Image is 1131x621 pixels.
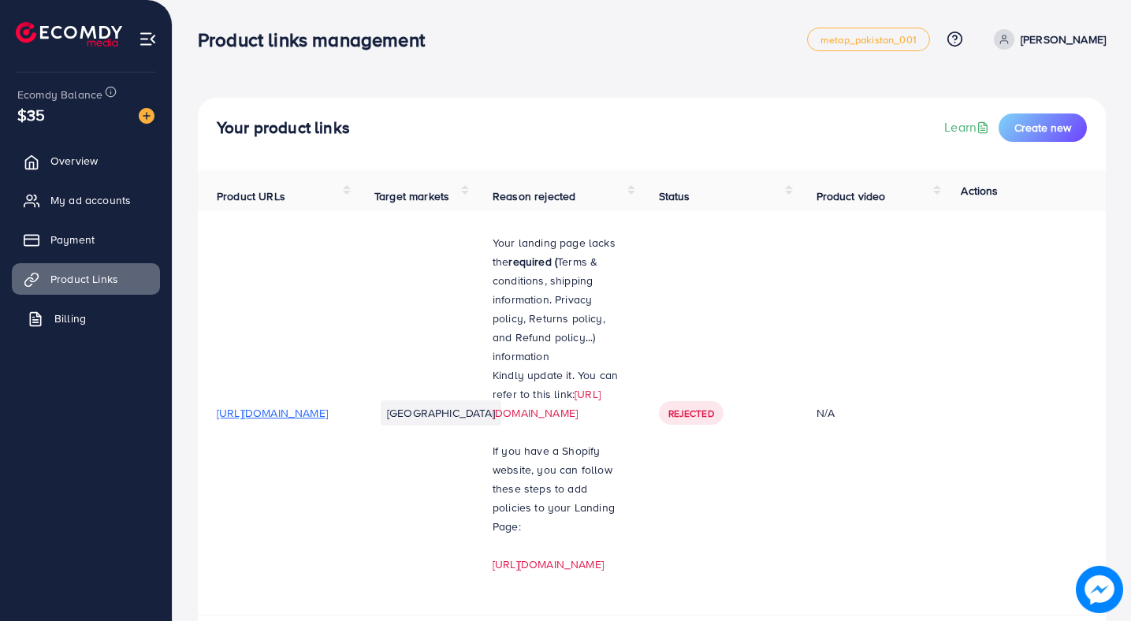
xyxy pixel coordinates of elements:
p: [PERSON_NAME] [1021,30,1106,49]
span: Actions [961,183,998,199]
span: Payment [50,232,95,247]
a: Product Links [12,263,160,295]
span: Rejected [668,407,714,420]
a: [URL][DOMAIN_NAME] [493,556,604,572]
span: [URL][DOMAIN_NAME] [217,405,328,421]
img: logo [16,22,122,46]
span: Create new [1014,120,1071,136]
img: menu [139,30,157,48]
span: Status [659,188,690,204]
span: If you have a Shopify website, you can follow these steps to add policies to your Landing Page: [493,443,615,534]
span: Billing [54,310,86,326]
strong: required ( [508,254,557,270]
span: Ecomdy Balance [17,87,102,102]
img: image [139,108,154,124]
a: metap_pakistan_001 [807,28,930,51]
a: Payment [12,224,160,255]
span: Product URLs [217,188,285,204]
h3: Product links management [198,28,437,51]
span: metap_pakistan_001 [820,35,917,45]
h4: Your product links [217,118,350,138]
span: Kindly update it. You can refer to this link: [493,367,618,402]
span: Product video [817,188,886,204]
img: image [1076,566,1123,613]
a: My ad accounts [12,184,160,216]
a: [PERSON_NAME] [988,29,1106,50]
span: My ad accounts [50,192,131,208]
span: Target markets [374,188,449,204]
li: [GEOGRAPHIC_DATA] [381,400,501,426]
span: Product Links [50,271,118,287]
button: Create new [999,113,1087,142]
span: Overview [50,153,98,169]
a: Billing [12,303,160,334]
a: Overview [12,145,160,177]
span: Your landing page lacks the [493,235,616,270]
span: Reason rejected [493,188,575,204]
span: $35 [16,99,47,132]
div: N/A [817,405,928,421]
a: Learn [944,118,992,136]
